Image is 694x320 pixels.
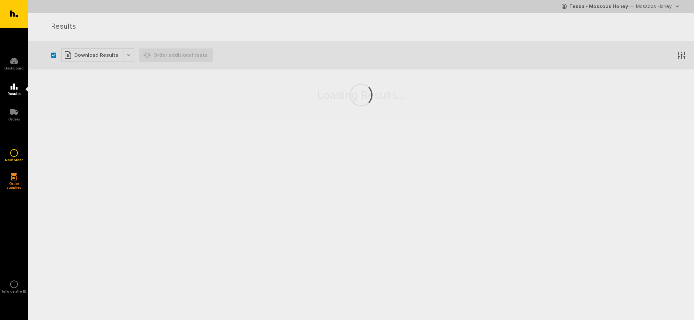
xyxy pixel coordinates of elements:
h5: Orders [8,117,20,121]
h5: Order supplies [4,182,24,189]
button: Select all [51,53,56,58]
button: Tessa - Mossops Honey — Mossops Honey [562,1,681,11]
strong: Tessa - Mossops Honey [569,3,628,9]
div: Loading Results... [292,64,431,126]
h5: New order [5,158,23,162]
h5: Info centre [2,289,26,293]
h5: Dashboard [4,66,24,70]
h5: Results [8,92,21,96]
button: Download Results [61,48,134,62]
span: — Mossops Honey [630,3,672,9]
h1: Results [51,21,679,33]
